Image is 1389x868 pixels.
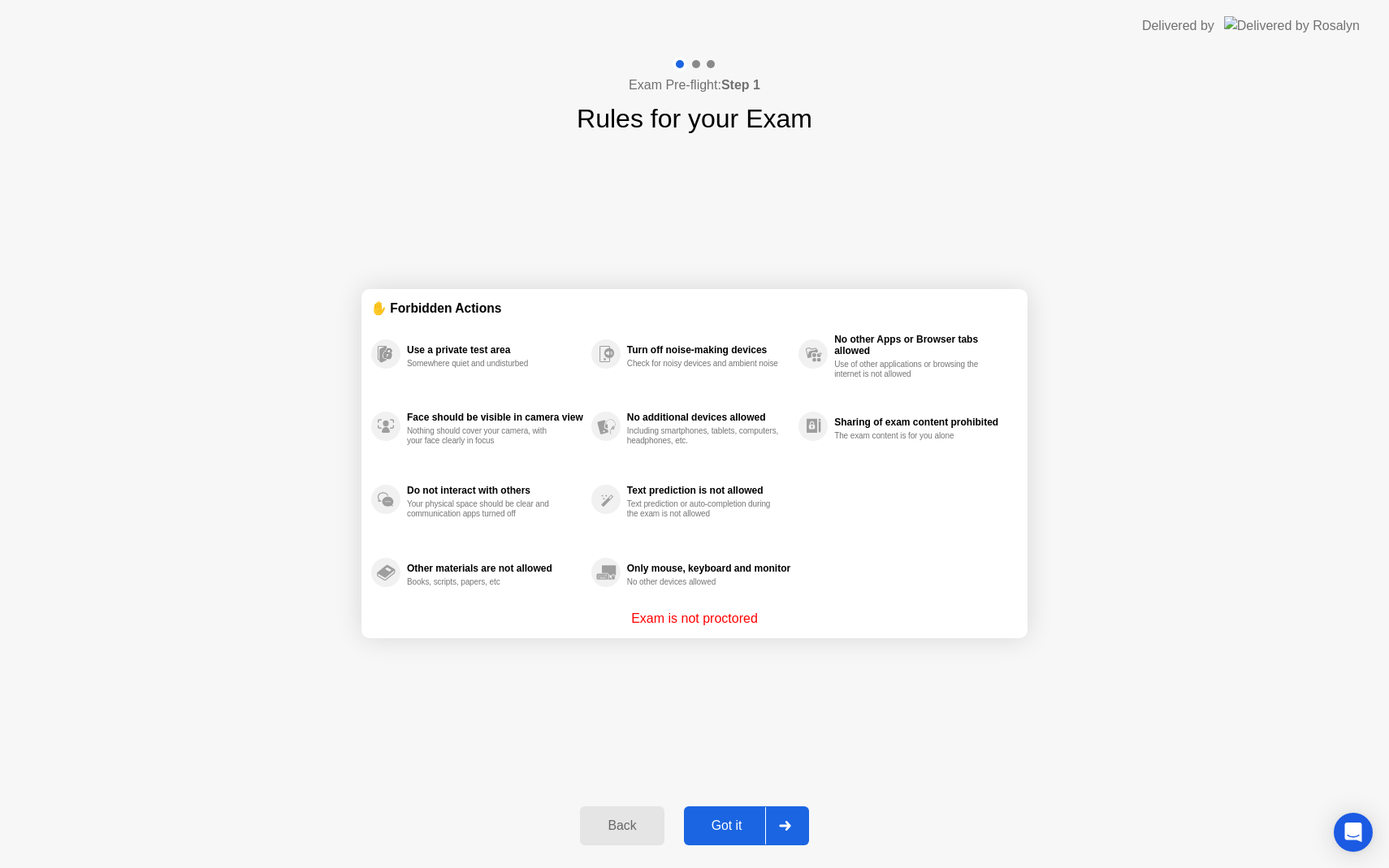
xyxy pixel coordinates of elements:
[1142,16,1214,36] div: Delivered by
[1224,16,1360,35] img: Delivered by Rosalyn
[689,818,765,833] div: Got it
[834,334,1010,356] div: No other Apps or Browser tabs allowed
[407,412,583,423] div: Face should be visible in camera view
[407,499,560,519] div: Your physical space should be clear and communication apps turned off
[627,563,790,574] div: Only mouse, keyboard and monitor
[834,360,988,379] div: Use of other applications or browsing the internet is not allowed
[627,426,781,446] div: Including smartphones, tablets, computers, headphones, etc.
[721,78,760,92] b: Step 1
[627,499,781,519] div: Text prediction or auto-completion during the exam is not allowed
[629,76,760,95] h4: Exam Pre-flight:
[1334,813,1373,852] div: Open Intercom Messenger
[627,577,781,587] div: No other devices allowed
[407,485,583,496] div: Do not interact with others
[834,417,1010,428] div: Sharing of exam content prohibited
[585,818,659,833] div: Back
[407,359,560,369] div: Somewhere quiet and undisturbed
[627,485,790,496] div: Text prediction is not allowed
[684,806,809,845] button: Got it
[580,806,664,845] button: Back
[407,563,583,574] div: Other materials are not allowed
[627,412,790,423] div: No additional devices allowed
[407,426,560,446] div: Nothing should cover your camera, with your face clearly in focus
[627,344,790,356] div: Turn off noise-making devices
[627,359,781,369] div: Check for noisy devices and ambient noise
[407,577,560,587] div: Books, scripts, papers, etc
[834,431,988,441] div: The exam content is for you alone
[407,344,583,356] div: Use a private test area
[371,299,1018,317] div: ✋ Forbidden Actions
[631,609,758,628] p: Exam is not proctored
[577,99,812,138] h1: Rules for your Exam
